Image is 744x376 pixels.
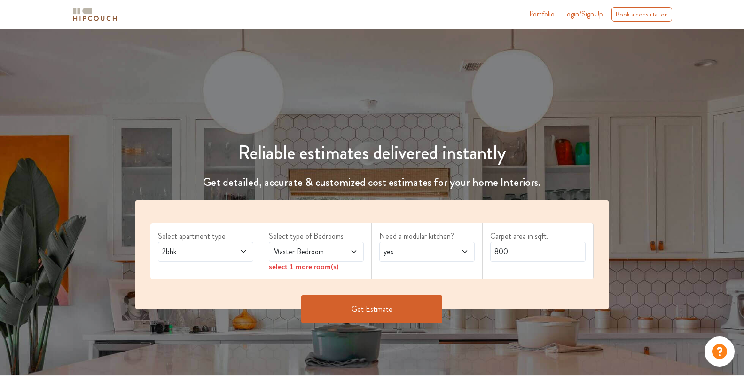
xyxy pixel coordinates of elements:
[382,246,447,257] span: yes
[379,231,475,242] label: Need a modular kitchen?
[529,8,555,20] a: Portfolio
[130,176,614,189] h4: Get detailed, accurate & customized cost estimates for your home Interiors.
[301,295,442,323] button: Get Estimate
[71,6,118,23] img: logo-horizontal.svg
[130,142,614,164] h1: Reliable estimates delivered instantly
[160,246,226,257] span: 2bhk
[611,7,672,22] div: Book a consultation
[269,231,364,242] label: Select type of Bedrooms
[563,8,603,19] span: Login/SignUp
[269,262,364,272] div: select 1 more room(s)
[158,231,253,242] label: Select apartment type
[271,246,337,257] span: Master Bedroom
[490,242,586,262] input: Enter area sqft
[71,4,118,25] span: logo-horizontal.svg
[490,231,586,242] label: Carpet area in sqft.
